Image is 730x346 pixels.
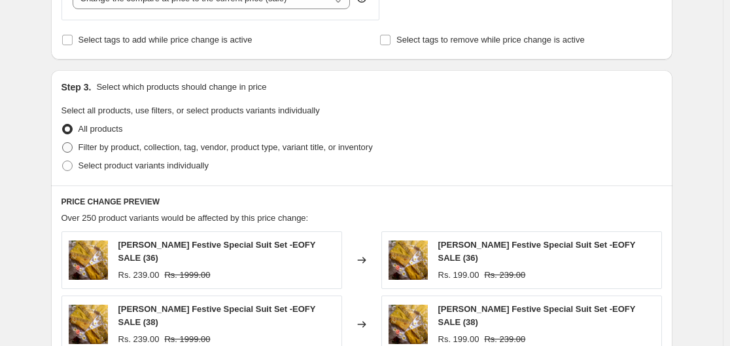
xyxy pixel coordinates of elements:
[164,269,210,282] strike: Rs. 1999.00
[118,304,316,327] span: [PERSON_NAME] Festive Special Suit Set -EOFY SALE (38)
[78,124,123,134] span: All products
[396,35,585,45] span: Select tags to remove while price change is active
[164,333,210,346] strike: Rs. 1999.00
[438,240,636,263] span: [PERSON_NAME] Festive Special Suit Set -EOFY SALE (36)
[118,269,160,282] div: Rs. 239.00
[438,304,636,327] span: [PERSON_NAME] Festive Special Suit Set -EOFY SALE (38)
[69,240,108,280] img: WhatsAppImage2023-11-06at17.14.35_b727d40c_3f981b28-84f9-4ac8-9d1c-811a395dfe30_80x.jpg
[118,333,160,346] div: Rs. 239.00
[78,142,373,152] span: Filter by product, collection, tag, vendor, product type, variant title, or inventory
[61,106,320,115] span: Select all products, use filters, or select products variants individually
[61,81,92,94] h2: Step 3.
[118,240,316,263] span: [PERSON_NAME] Festive Special Suit Set -EOFY SALE (36)
[484,333,525,346] strike: Rs. 239.00
[61,213,309,223] span: Over 250 product variants would be affected by this price change:
[389,240,428,280] img: WhatsAppImage2023-11-06at17.14.35_b727d40c_3f981b28-84f9-4ac8-9d1c-811a395dfe30_80x.jpg
[69,305,108,344] img: WhatsAppImage2023-11-06at17.14.35_b727d40c_3f981b28-84f9-4ac8-9d1c-811a395dfe30_80x.jpg
[438,333,479,346] div: Rs. 199.00
[61,197,662,207] h6: PRICE CHANGE PREVIEW
[484,269,525,282] strike: Rs. 239.00
[389,305,428,344] img: WhatsAppImage2023-11-06at17.14.35_b727d40c_3f981b28-84f9-4ac8-9d1c-811a395dfe30_80x.jpg
[78,35,252,45] span: Select tags to add while price change is active
[438,269,479,282] div: Rs. 199.00
[96,81,266,94] p: Select which products should change in price
[78,161,209,170] span: Select product variants individually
